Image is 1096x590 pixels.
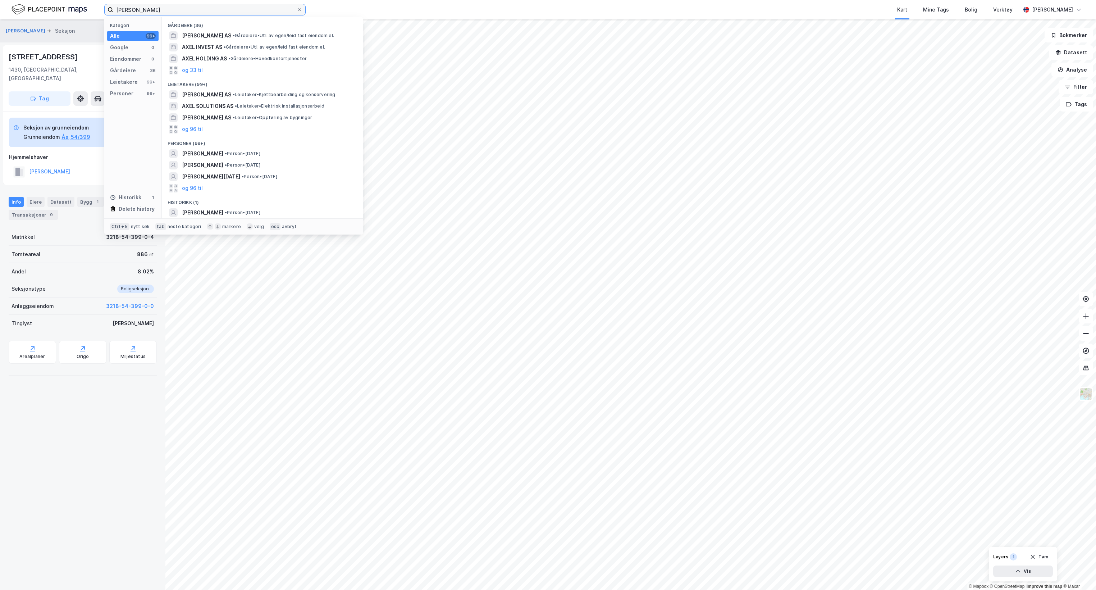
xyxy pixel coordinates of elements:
span: [PERSON_NAME] AS [182,31,231,40]
span: • [225,210,227,215]
a: Improve this map [1027,584,1062,589]
div: 886 ㎡ [137,250,154,259]
div: markere [222,224,241,230]
button: og 33 til [182,66,203,74]
div: Anleggseiendom [12,302,54,310]
div: [STREET_ADDRESS] [9,51,79,63]
span: Person • [DATE] [225,162,260,168]
a: OpenStreetMap [990,584,1025,589]
span: • [233,33,235,38]
button: og 96 til [182,184,203,192]
div: Tinglyst [12,319,32,328]
span: • [224,44,226,50]
div: Tomteareal [12,250,40,259]
div: 8.02% [138,267,154,276]
span: Gårdeiere • Hovedkontortjenester [228,56,307,62]
span: [PERSON_NAME][DATE] [182,172,240,181]
img: Z [1079,387,1093,401]
div: Alle [110,32,120,40]
div: 1 [150,195,156,200]
div: 99+ [146,79,156,85]
span: Leietaker • Elektrisk installasjonsarbeid [235,103,324,109]
span: • [235,103,237,109]
span: • [225,151,227,156]
div: 99+ [146,91,156,96]
span: • [233,92,235,97]
button: Ås, 54/399 [61,133,90,141]
div: Mine Tags [923,5,949,14]
div: [PERSON_NAME] [1032,5,1073,14]
span: [PERSON_NAME] [182,149,223,158]
button: Bokmerker [1045,28,1093,42]
div: Leietakere (99+) [162,76,363,89]
div: Leietakere [110,78,138,86]
div: Bygg [77,197,104,207]
div: Historikk [110,193,141,202]
div: Andel [12,267,26,276]
div: 99+ [146,33,156,39]
div: Info [9,197,24,207]
div: esc [270,223,281,230]
span: [PERSON_NAME] AS [182,113,231,122]
button: Tag [9,91,70,106]
div: Datasett [47,197,74,207]
button: og 96 til [182,125,203,133]
div: Transaksjoner [9,210,58,220]
div: 0 [150,56,156,62]
div: Personer (99+) [162,135,363,148]
div: Layers [993,554,1008,560]
span: Person • [DATE] [225,210,260,215]
span: Gårdeiere • Utl. av egen/leid fast eiendom el. [233,33,334,38]
button: Filter [1059,80,1093,94]
div: 1430, [GEOGRAPHIC_DATA], [GEOGRAPHIC_DATA] [9,65,121,83]
span: Leietaker • Oppføring av bygninger [233,115,312,121]
div: Bolig [965,5,977,14]
div: Historikk (1) [162,194,363,207]
div: Matrikkel [12,233,35,241]
div: tab [155,223,166,230]
span: • [225,162,227,168]
div: Delete history [119,205,155,213]
div: Verktøy [993,5,1013,14]
div: Google [110,43,128,52]
div: Seksjonstype [12,285,46,293]
div: Origo [77,354,89,359]
div: Seksjon [55,27,75,35]
div: Seksjon av grunneiendom [23,123,90,132]
div: 3218-54-399-0-4 [106,233,154,241]
div: Gårdeiere [110,66,136,75]
div: nytt søk [131,224,150,230]
div: avbryt [282,224,297,230]
span: • [233,115,235,120]
button: Vis [993,566,1053,577]
iframe: Chat Widget [1060,555,1096,590]
button: [PERSON_NAME] [6,27,47,35]
span: AXEL SOLUTIONS AS [182,102,233,110]
span: [PERSON_NAME] [182,161,223,169]
button: Tags [1060,97,1093,112]
span: AXEL INVEST AS [182,43,222,51]
div: Ctrl + k [110,223,129,230]
div: Hjemmelshaver [9,153,156,162]
div: Eiere [27,197,45,207]
button: 3218-54-399-0-0 [106,302,154,310]
a: Mapbox [969,584,988,589]
div: Eiendommer [110,55,141,63]
img: logo.f888ab2527a4732fd821a326f86c7f29.svg [12,3,87,16]
div: velg [254,224,264,230]
span: [PERSON_NAME] AS [182,90,231,99]
div: 1 [1010,553,1017,560]
span: • [242,174,244,179]
div: [PERSON_NAME] [113,319,154,328]
span: Person • [DATE] [242,174,277,180]
div: 9 [48,211,55,218]
button: Datasett [1049,45,1093,60]
div: Grunneiendom [23,133,60,141]
div: 0 [150,45,156,50]
span: Leietaker • Kjøttbearbeiding og konservering [233,92,335,97]
span: • [228,56,230,61]
div: Kontrollprogram for chat [1060,555,1096,590]
div: Personer [110,89,133,98]
div: 1 [94,198,101,205]
input: Søk på adresse, matrikkel, gårdeiere, leietakere eller personer [113,4,297,15]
